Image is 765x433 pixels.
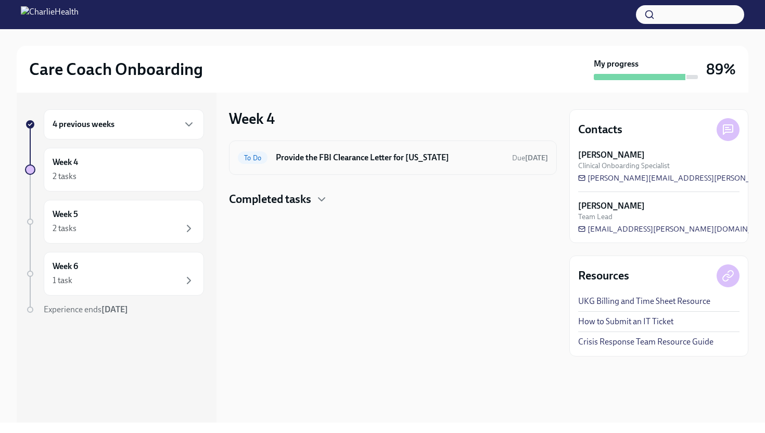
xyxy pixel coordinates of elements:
[238,149,548,166] a: To DoProvide the FBI Clearance Letter for [US_STATE]Due[DATE]
[525,154,548,162] strong: [DATE]
[53,223,76,234] div: 2 tasks
[229,192,557,207] div: Completed tasks
[229,192,311,207] h4: Completed tasks
[578,122,622,137] h4: Contacts
[21,6,79,23] img: CharlieHealth
[53,261,78,272] h6: Week 6
[25,148,204,192] a: Week 42 tasks
[53,209,78,220] h6: Week 5
[276,152,504,163] h6: Provide the FBI Clearance Letter for [US_STATE]
[44,304,128,314] span: Experience ends
[512,153,548,163] span: September 24th, 2025 08:00
[706,60,736,79] h3: 89%
[25,200,204,244] a: Week 52 tasks
[578,268,629,284] h4: Resources
[578,296,710,307] a: UKG Billing and Time Sheet Resource
[512,154,548,162] span: Due
[594,58,639,70] strong: My progress
[53,171,76,182] div: 2 tasks
[53,157,78,168] h6: Week 4
[578,212,613,222] span: Team Lead
[578,200,645,212] strong: [PERSON_NAME]
[25,252,204,296] a: Week 61 task
[238,154,267,162] span: To Do
[578,161,670,171] span: Clinical Onboarding Specialist
[53,275,72,286] div: 1 task
[578,336,713,348] a: Crisis Response Team Resource Guide
[44,109,204,139] div: 4 previous weeks
[578,316,673,327] a: How to Submit an IT Ticket
[578,149,645,161] strong: [PERSON_NAME]
[101,304,128,314] strong: [DATE]
[229,109,275,128] h3: Week 4
[53,119,114,130] h6: 4 previous weeks
[29,59,203,80] h2: Care Coach Onboarding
